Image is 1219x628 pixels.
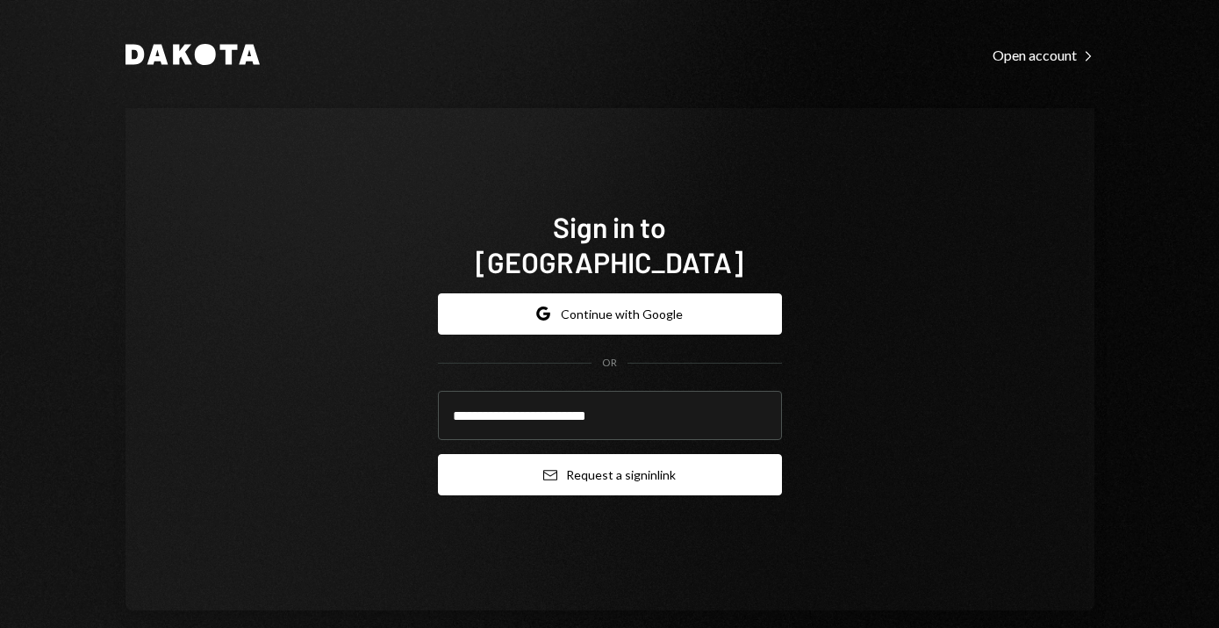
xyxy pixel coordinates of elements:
[993,47,1094,64] div: Open account
[602,356,617,371] div: OR
[438,454,782,495] button: Request a signinlink
[438,293,782,335] button: Continue with Google
[438,209,782,279] h1: Sign in to [GEOGRAPHIC_DATA]
[993,45,1094,64] a: Open account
